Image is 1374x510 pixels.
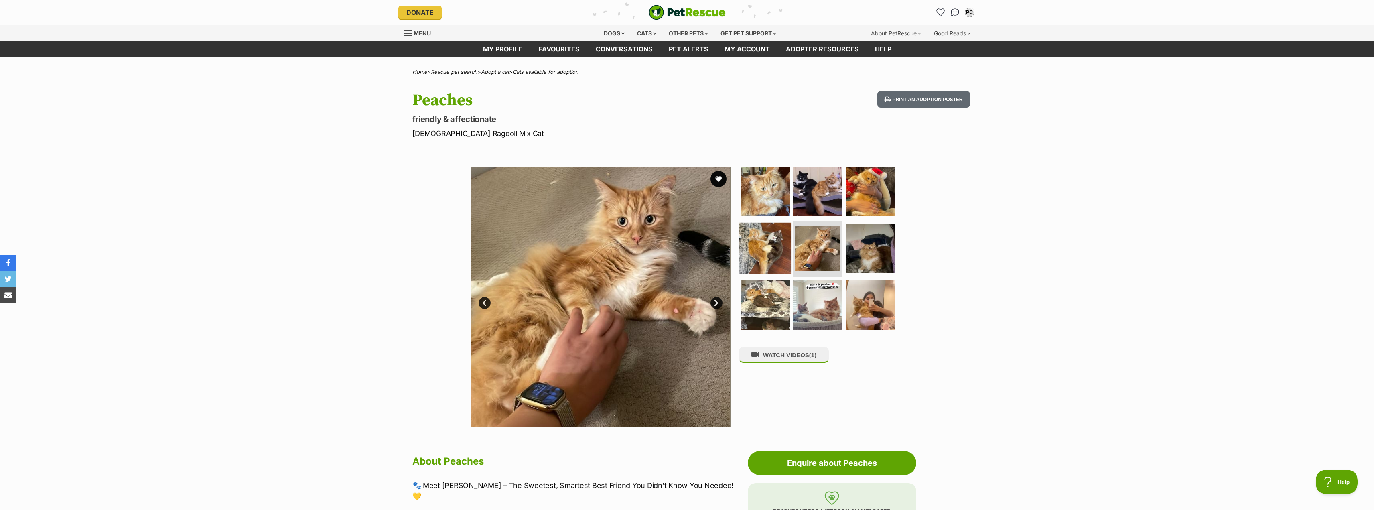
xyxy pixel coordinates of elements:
[865,25,927,41] div: About PetRescue
[649,5,726,20] img: logo-cat-932fe2b9b8326f06289b0f2fb663e598f794de774fb13d1741a6617ecf9a85b4.svg
[479,297,491,309] a: Prev
[588,41,661,57] a: conversations
[877,91,970,108] button: Print an adoption poster
[741,280,790,330] img: Photo of Peaches
[846,280,895,330] img: Photo of Peaches
[846,224,895,273] img: Photo of Peaches
[649,5,726,20] a: PetRescue
[867,41,899,57] a: Help
[793,167,842,216] img: Photo of Peaches
[1316,470,1358,494] iframe: Help Scout Beacon - Open
[934,6,947,19] a: Favourites
[398,6,442,19] a: Donate
[795,226,840,271] img: Photo of Peaches
[710,171,727,187] button: favourite
[739,347,829,363] button: WATCH VIDEOS(1)
[730,167,990,427] img: Photo of Peaches
[846,167,895,216] img: Photo of Peaches
[431,69,477,75] a: Rescue pet search
[513,69,578,75] a: Cats available for adoption
[412,69,427,75] a: Home
[631,25,662,41] div: Cats
[661,41,716,57] a: Pet alerts
[404,25,436,40] a: Menu
[710,297,723,309] a: Next
[598,25,630,41] div: Dogs
[809,352,816,358] span: (1)
[793,280,842,330] img: Photo of Peaches
[715,25,782,41] div: Get pet support
[475,41,530,57] a: My profile
[530,41,588,57] a: Favourites
[716,41,778,57] a: My account
[949,6,962,19] a: Conversations
[470,167,730,427] img: Photo of Peaches
[412,114,752,125] p: friendly & affectionate
[739,222,791,274] img: Photo of Peaches
[412,128,752,139] p: [DEMOGRAPHIC_DATA] Ragdoll Mix Cat
[824,491,839,505] img: foster-care-31f2a1ccfb079a48fc4dc6d2a002ce68c6d2b76c7ccb9e0da61f6cd5abbf869a.svg
[934,6,976,19] ul: Account quick links
[481,69,509,75] a: Adopt a cat
[963,6,976,19] button: My account
[966,8,974,16] div: PC
[951,8,959,16] img: chat-41dd97257d64d25036548639549fe6c8038ab92f7586957e7f3b1b290dea8141.svg
[392,69,982,75] div: > > >
[778,41,867,57] a: Adopter resources
[928,25,976,41] div: Good Reads
[663,25,714,41] div: Other pets
[741,167,790,216] img: Photo of Peaches
[414,30,431,37] span: Menu
[412,480,744,502] p: 🐾 Meet [PERSON_NAME] – The Sweetest, Smartest Best Friend You Didn’t Know You Needed! 💛
[412,453,744,470] h2: About Peaches
[748,451,916,475] a: Enquire about Peaches
[412,91,752,110] h1: Peaches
